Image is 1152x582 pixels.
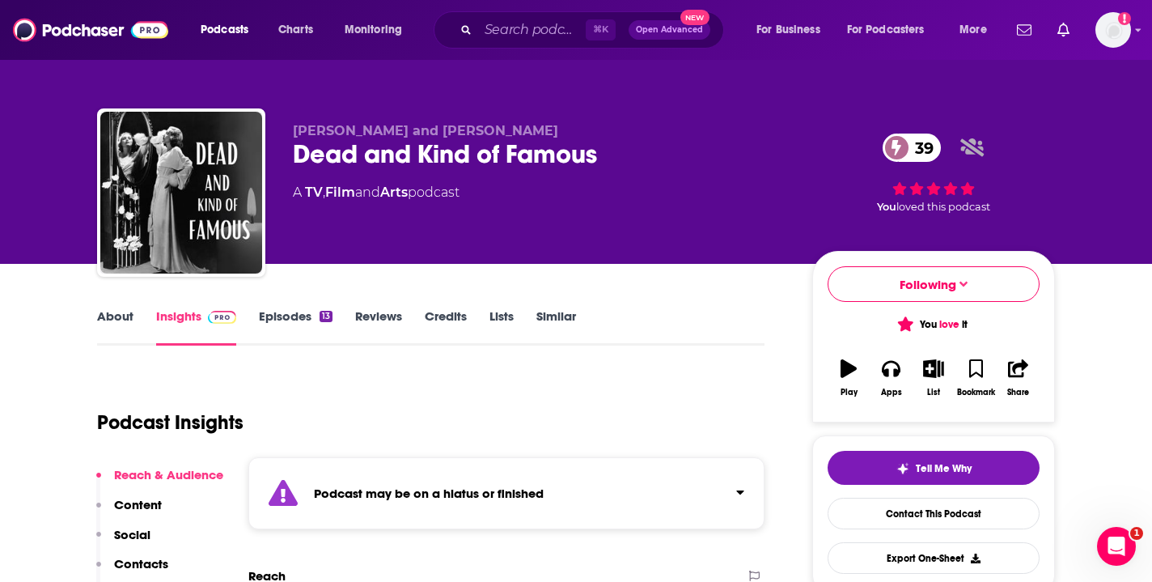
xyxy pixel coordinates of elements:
button: Open AdvancedNew [629,20,710,40]
a: Show notifications dropdown [1010,16,1038,44]
button: Share [997,349,1040,407]
button: open menu [333,17,423,43]
a: Lists [489,308,514,346]
button: Export One-Sheet [828,542,1040,574]
span: 39 [899,134,942,162]
span: 1 [1130,527,1143,540]
a: TV [305,185,323,200]
span: Tell Me Why [916,462,972,475]
button: Show profile menu [1095,12,1131,48]
button: Following [828,266,1040,302]
p: Contacts [114,556,168,571]
button: open menu [948,17,1007,43]
span: , [323,185,325,200]
p: Content [114,497,162,512]
iframe: Intercom live chat [1097,527,1136,566]
span: More [959,19,987,41]
button: Apps [870,349,912,407]
button: Play [828,349,870,407]
span: Following [900,277,956,292]
div: Apps [881,388,902,397]
button: Reach & Audience [96,467,223,497]
button: open menu [745,17,841,43]
button: List [913,349,955,407]
button: tell me why sparkleTell Me Why [828,451,1040,485]
span: Logged in as anaresonate [1095,12,1131,48]
section: Click to expand status details [248,457,764,529]
img: Podchaser Pro [208,311,236,324]
a: Contact This Podcast [828,498,1040,529]
div: 13 [320,311,332,322]
span: Podcasts [201,19,248,41]
a: Film [325,185,355,200]
a: Credits [425,308,467,346]
a: Reviews [355,308,402,346]
a: Arts [380,185,408,200]
img: User Profile [1095,12,1131,48]
span: ⌘ K [586,19,616,40]
button: You love it [828,308,1040,340]
span: Charts [278,19,313,41]
img: Podchaser - Follow, Share and Rate Podcasts [13,15,168,45]
div: 39Youloved this podcast [812,123,1055,223]
button: Social [96,527,150,557]
a: Episodes13 [259,308,332,346]
span: Open Advanced [636,26,703,34]
span: and [355,185,380,200]
button: Bookmark [955,349,997,407]
button: open menu [836,17,948,43]
p: Reach & Audience [114,467,223,482]
div: Bookmark [957,388,995,397]
img: tell me why sparkle [896,462,909,475]
span: You it [900,318,967,331]
a: Similar [536,308,576,346]
div: Share [1007,388,1029,397]
span: You [877,201,896,213]
a: Show notifications dropdown [1051,16,1076,44]
p: Social [114,527,150,542]
a: InsightsPodchaser Pro [156,308,236,346]
span: [PERSON_NAME] and [PERSON_NAME] [293,123,558,138]
h1: Podcast Insights [97,410,244,435]
img: Dead and Kind of Famous [100,112,262,274]
div: A podcast [293,183,460,202]
span: love [939,318,959,331]
strong: Podcast may be on a hiatus or finished [314,486,544,501]
div: Search podcasts, credits, & more... [449,11,739,49]
button: open menu [189,17,269,43]
span: New [680,10,709,25]
a: 39 [883,134,942,162]
div: Play [841,388,858,397]
span: For Business [756,19,820,41]
input: Search podcasts, credits, & more... [478,17,586,43]
a: Charts [268,17,323,43]
span: For Podcasters [847,19,925,41]
span: loved this podcast [896,201,990,213]
div: List [927,388,940,397]
span: Monitoring [345,19,402,41]
a: About [97,308,133,346]
svg: Add a profile image [1118,12,1131,25]
button: Content [96,497,162,527]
